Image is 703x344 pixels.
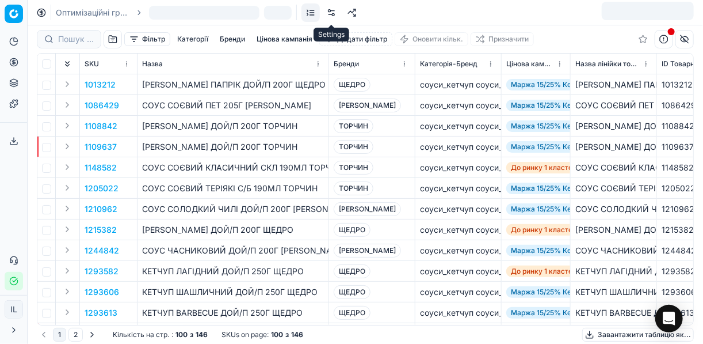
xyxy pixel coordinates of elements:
[85,224,117,236] p: 1215382
[142,183,324,194] p: СОУС СОЄВИЙ ТЕРІЯКІ С/Б 190МЛ ТОРЧИН
[142,245,324,256] p: СОУС ЧАСНИКОВИЙ ДОЙ/П 200Г [PERSON_NAME]
[85,100,119,111] p: 1086429
[582,328,694,342] button: Завантажити таблицю як...
[142,100,324,111] p: СОУС СОЄВИЙ ПЕТ 205Г [PERSON_NAME]
[575,245,652,256] div: СОУС ЧАСНИКОВИЙ ДОЙ/П 200Г [PERSON_NAME]
[221,330,269,339] span: SKUs on page :
[60,222,74,236] button: Expand
[506,162,581,173] span: До ринку 1 кластер
[85,183,119,194] p: 1205022
[85,307,117,319] button: 1293613
[60,181,74,195] button: Expand
[68,328,83,342] button: 2
[575,224,652,236] div: [PERSON_NAME] ДОЙ/П 200Г ЩЕДРО
[5,300,23,319] button: IL
[506,120,663,132] span: Маржа 15/25% Кетчупи, паста, соєві соуси
[420,120,496,132] div: соуси_кетчуп соуси_торчин
[575,286,652,298] div: КЕТЧУП ШАШЛИЧНИЙ ДОЙ/П 250Г ЩЕДРО
[60,139,74,153] button: Expand
[575,141,652,153] div: [PERSON_NAME] ДОЙ/П 200Г ТОРЧИН
[142,307,324,319] p: КЕТЧУП BARBECUE ДОЙ/П 250Г ЩЕДРО
[60,160,74,174] button: Expand
[196,330,208,339] strong: 146
[85,79,116,90] button: 1013212
[506,307,663,319] span: Маржа 15/25% Кетчупи, паста, соєві соуси
[314,28,349,41] div: Settings
[271,330,283,339] strong: 100
[85,245,119,256] button: 1244842
[334,59,359,69] span: Бренди
[575,266,652,277] div: КЕТЧУП ЛАГIДНИЙ ДОЙ/П 250Г ЩЕДРО
[334,223,370,237] span: ЩЕДРО
[60,305,74,319] button: Expand
[37,328,51,342] button: Go to previous page
[142,266,324,277] p: КЕТЧУП ЛАГIДНИЙ ДОЙ/П 250Г ЩЕДРО
[85,203,117,215] button: 1210962
[37,328,99,342] nav: pagination
[575,307,652,319] div: КЕТЧУП BARBECUE ДОЙ/П 250Г ЩЕДРО
[142,224,324,236] p: [PERSON_NAME] ДОЙ/П 200Г ЩЕДРО
[506,141,663,153] span: Маржа 15/25% Кетчупи, паста, соєві соуси
[60,98,74,112] button: Expand
[60,57,74,71] button: Expand all
[334,182,373,195] span: ТОРЧИН
[334,285,370,299] span: ЩЕДРО
[190,330,193,339] strong: з
[506,224,581,236] span: До ринку 1 кластер
[506,183,663,194] span: Маржа 15/25% Кетчупи, паста, соєві соуси
[575,162,652,173] div: СОУС СОЄВИЙ КЛАСИЧНИЙ СКЛ 190МЛ ТОРЧИН
[60,202,74,216] button: Expand
[334,244,401,258] span: [PERSON_NAME]
[334,78,370,92] span: ЩЕДРО
[506,203,663,215] span: Маржа 15/25% Кетчупи, паста, соєві соуси
[291,330,303,339] strong: 146
[420,59,477,69] span: Категорія-Бренд
[420,307,496,319] div: соуси_кетчуп соуси_щедро
[655,305,683,332] div: Open Intercom Messenger
[113,330,169,339] span: Кількість на стр.
[420,79,496,90] div: соуси_кетчуп соуси_щедро
[420,183,496,194] div: соуси_кетчуп соуси_торчин
[142,162,324,173] p: СОУС СОЄВИЙ КЛАСИЧНИЙ СКЛ 190МЛ ТОРЧИН
[85,328,99,342] button: Go to next page
[575,120,652,132] div: [PERSON_NAME] ДОЙ/П 200Г ТОРЧИН
[85,266,119,277] button: 1293582
[506,79,663,90] span: Маржа 15/25% Кетчупи, паста, соєві соуси
[85,162,117,173] button: 1148582
[334,306,370,320] span: ЩЕДРО
[420,286,496,298] div: соуси_кетчуп соуси_щедро
[142,141,324,153] p: [PERSON_NAME] ДОЙ/П 200Г ТОРЧИН
[60,77,74,91] button: Expand
[85,286,119,298] p: 1293606
[285,330,289,339] strong: з
[334,99,401,112] span: [PERSON_NAME]
[506,100,663,111] span: Маржа 15/25% Кетчупи, паста, соєві соуси
[56,7,129,18] a: Оптимізаційні групи
[142,59,163,69] span: Назва
[575,79,652,90] div: [PERSON_NAME] ПАПРІК ДОЙ/П 200Г ЩЕДРО
[319,32,392,46] button: Додати фільтр
[142,203,324,215] p: СОУС СОЛОДКИЙ ЧИЛІ ДОЙ/П 200Г [PERSON_NAME]
[420,203,496,215] div: соуси_кетчуп соуси_чумак
[334,119,373,133] span: ТОРЧИН
[5,301,22,318] span: IL
[175,330,188,339] strong: 100
[575,183,652,194] div: СОУС СОЄВИЙ ТЕРІЯКІ С/Б 190МЛ ТОРЧИН
[334,161,373,175] span: ТОРЧИН
[58,33,94,45] input: Пошук по SKU або назві
[506,266,581,277] span: До ринку 1 кластер
[334,202,401,216] span: [PERSON_NAME]
[575,59,640,69] span: Назва лінійки товарів
[85,141,117,153] button: 1109637
[506,286,663,298] span: Маржа 15/25% Кетчупи, паста, соєві соуси
[124,32,170,46] button: Фільтр
[85,120,117,132] button: 1108842
[252,32,317,46] button: Цінова кампанія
